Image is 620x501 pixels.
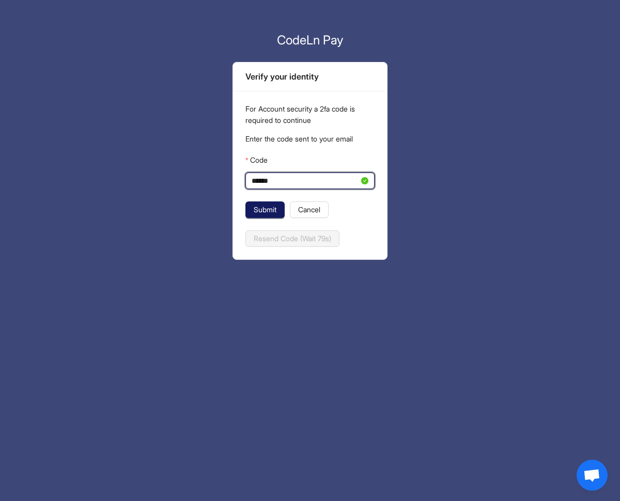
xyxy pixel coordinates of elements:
span: Submit [254,204,276,215]
label: Code [245,152,268,168]
span: Cancel [298,204,320,215]
p: Enter the code sent to your email [245,133,375,145]
p: CodeLn Pay [233,31,388,50]
button: Resend Code (Wait 79s) [245,230,339,247]
div: Open chat [577,460,608,491]
input: Code [252,175,359,186]
span: Resend Code (Wait 79s) [254,233,331,244]
div: Verify your identity [245,70,375,83]
button: Submit [245,201,285,218]
button: Cancel [290,201,329,218]
p: For Account security a 2fa code is required to continue [245,103,375,126]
